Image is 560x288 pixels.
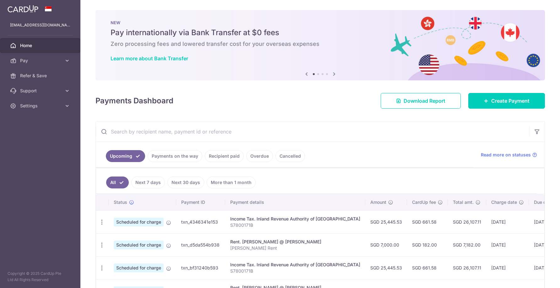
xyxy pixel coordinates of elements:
[114,264,164,272] span: Scheduled for charge
[176,194,225,210] th: Payment ID
[365,210,407,233] td: SGD 25,445.53
[20,88,62,94] span: Support
[148,150,202,162] a: Payments on the way
[491,199,517,205] span: Charge date
[486,210,529,233] td: [DATE]
[407,233,448,256] td: SGD 182.00
[230,268,360,274] p: S7800171B
[95,95,173,106] h4: Payments Dashboard
[404,97,445,105] span: Download Report
[111,55,188,62] a: Learn more about Bank Transfer
[230,245,360,251] p: [PERSON_NAME] Rent
[111,40,530,48] h6: Zero processing fees and lowered transfer cost for your overseas expenses
[246,150,273,162] a: Overdue
[96,122,530,142] input: Search by recipient name, payment id or reference
[114,241,164,249] span: Scheduled for charge
[111,28,530,38] h5: Pay internationally via Bank Transfer at $0 fees
[167,177,204,188] a: Next 30 days
[95,10,545,80] img: Bank transfer banner
[176,256,225,279] td: txn_bf31240b593
[176,210,225,233] td: txn_4346341e153
[534,199,553,205] span: Due date
[8,5,38,13] img: CardUp
[453,199,474,205] span: Total amt.
[275,150,305,162] a: Cancelled
[491,97,530,105] span: Create Payment
[468,93,545,109] a: Create Payment
[225,194,365,210] th: Payment details
[20,57,62,64] span: Pay
[481,152,537,158] a: Read more on statuses
[20,73,62,79] span: Refer & Save
[176,233,225,256] td: txn_d5da554b938
[205,150,244,162] a: Recipient paid
[365,256,407,279] td: SGD 25,445.53
[407,256,448,279] td: SGD 661.58
[230,262,360,268] div: Income Tax. Inland Revenue Authority of [GEOGRAPHIC_DATA]
[230,222,360,228] p: S7800171B
[114,218,164,226] span: Scheduled for charge
[114,199,127,205] span: Status
[20,42,62,49] span: Home
[230,216,360,222] div: Income Tax. Inland Revenue Authority of [GEOGRAPHIC_DATA]
[10,22,70,28] p: [EMAIL_ADDRESS][DOMAIN_NAME]
[106,177,129,188] a: All
[486,233,529,256] td: [DATE]
[486,256,529,279] td: [DATE]
[230,239,360,245] div: Rent. [PERSON_NAME] @ [PERSON_NAME]
[448,210,486,233] td: SGD 26,107.11
[448,233,486,256] td: SGD 7,182.00
[207,177,256,188] a: More than 1 month
[412,199,436,205] span: CardUp fee
[381,93,461,109] a: Download Report
[407,210,448,233] td: SGD 661.58
[131,177,165,188] a: Next 7 days
[481,152,531,158] span: Read more on statuses
[20,103,62,109] span: Settings
[448,256,486,279] td: SGD 26,107.11
[106,150,145,162] a: Upcoming
[365,233,407,256] td: SGD 7,000.00
[370,199,386,205] span: Amount
[111,20,530,25] p: NEW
